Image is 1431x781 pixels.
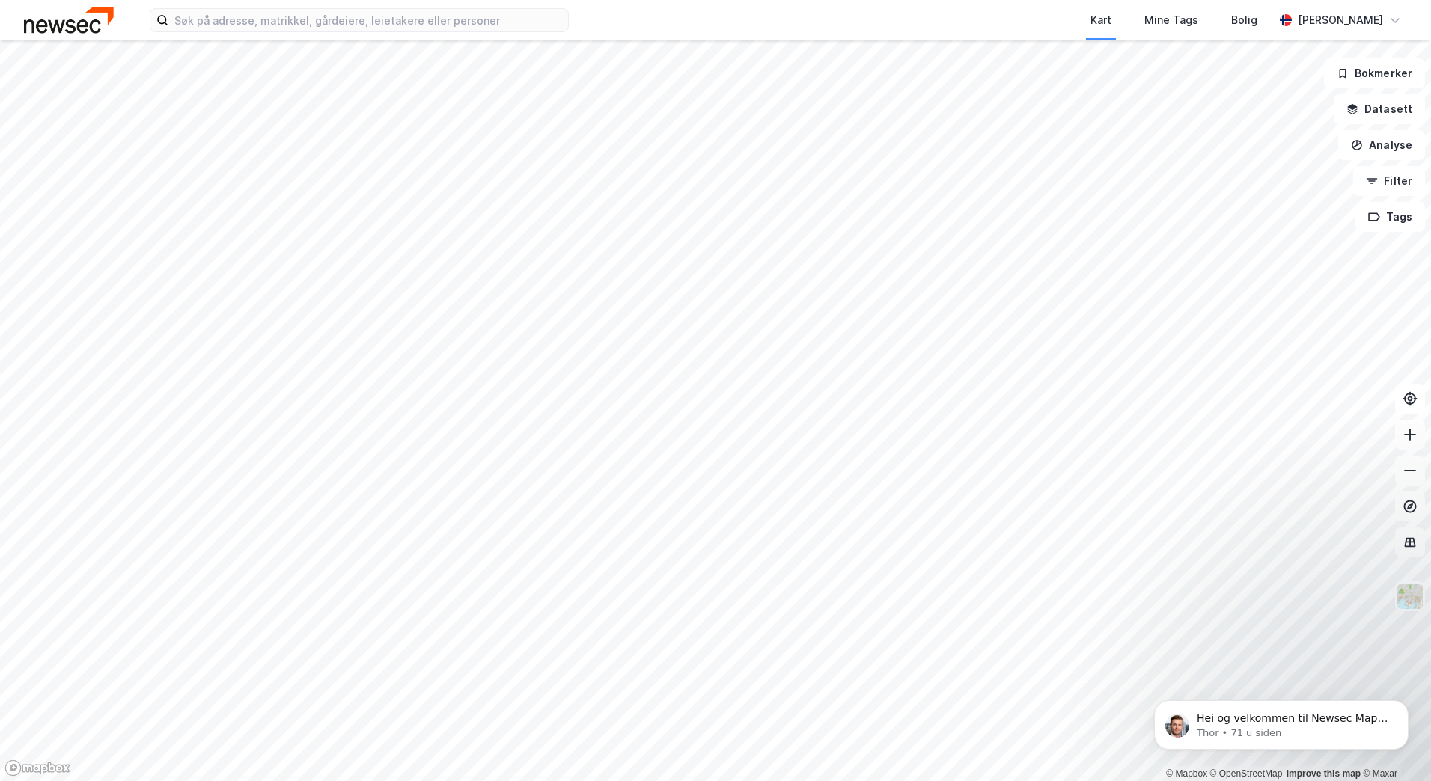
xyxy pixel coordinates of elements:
[1210,768,1283,779] a: OpenStreetMap
[65,43,256,115] span: Hei og velkommen til Newsec Maps, [PERSON_NAME] 🥳 Om det er du lurer på så kan du enkelt chatte d...
[1353,166,1425,196] button: Filter
[24,7,114,33] img: newsec-logo.f6e21ccffca1b3a03d2d.png
[168,9,568,31] input: Søk på adresse, matrikkel, gårdeiere, leietakere eller personer
[1166,768,1207,779] a: Mapbox
[1287,768,1361,779] a: Improve this map
[1334,94,1425,124] button: Datasett
[1338,130,1425,160] button: Analyse
[1090,11,1111,29] div: Kart
[1355,202,1425,232] button: Tags
[1324,58,1425,88] button: Bokmerker
[1298,11,1383,29] div: [PERSON_NAME]
[65,58,258,71] p: Message from Thor, sent 71 u siden
[1144,11,1198,29] div: Mine Tags
[4,759,70,777] a: Mapbox homepage
[1396,582,1424,610] img: Z
[1231,11,1257,29] div: Bolig
[1132,669,1431,774] iframe: Intercom notifications melding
